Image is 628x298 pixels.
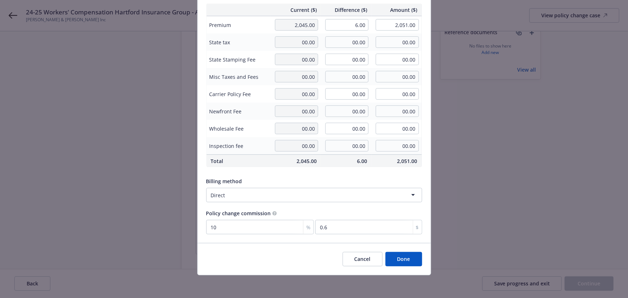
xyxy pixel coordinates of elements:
[306,223,311,231] span: %
[206,178,242,185] span: Billing method
[209,21,268,29] span: Premium
[211,157,267,165] span: Total
[275,6,317,14] span: Current ($)
[209,142,268,150] span: Inspection fee
[385,252,422,266] button: Done
[209,39,268,46] span: State tax
[325,6,367,14] span: Difference ($)
[209,125,268,132] span: Wholesale Fee
[209,73,268,81] span: Misc Taxes and Fees
[275,157,317,165] span: 2,045.00
[376,157,417,165] span: 2,051.00
[416,223,419,231] span: $
[209,90,268,98] span: Carrier Policy Fee
[325,157,367,165] span: 6.00
[206,210,271,217] span: Policy change commission
[343,252,383,266] button: Cancel
[209,56,268,63] span: State Stamping Fee
[209,108,268,115] span: Newfront Fee
[376,6,417,14] span: Amount ($)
